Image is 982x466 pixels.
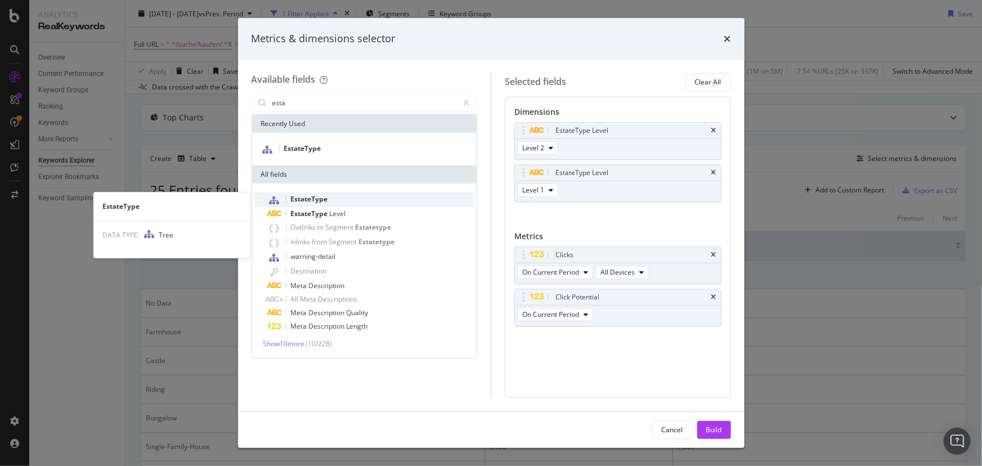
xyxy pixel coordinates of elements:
[517,183,558,197] button: Level 1
[312,237,329,247] span: from
[271,95,459,111] input: Search by field name
[522,310,579,319] span: On Current Period
[652,421,693,439] button: Cancel
[514,231,721,247] div: Metrics
[263,339,305,348] span: Show 10 more
[329,237,359,247] span: Segment
[291,252,336,261] span: warning-detail
[284,144,321,153] span: EstateType
[309,321,347,331] span: Description
[522,267,579,277] span: On Current Period
[724,32,731,46] div: times
[505,75,566,88] div: Selected fields
[356,222,392,232] span: Estatetype
[695,77,721,87] div: Clear All
[291,222,318,232] span: Outlinks
[347,321,368,331] span: Length
[252,73,316,86] div: Available fields
[291,321,309,331] span: Meta
[291,294,301,304] span: All
[306,339,333,348] span: ( 10 / 228 )
[555,125,608,136] div: EstateType Level
[517,266,593,279] button: On Current Period
[711,294,716,301] div: times
[252,165,477,183] div: All fields
[514,164,721,202] div: EstateType LeveltimesLevel 1
[522,185,544,195] span: Level 1
[291,281,309,290] span: Meta
[595,266,649,279] button: All Devices
[326,222,356,232] span: Segment
[359,237,395,247] span: Estatetype
[711,127,716,134] div: times
[514,289,721,326] div: Click PotentialtimesOn Current Period
[600,267,635,277] span: All Devices
[514,122,721,160] div: EstateType LeveltimesLevel 2
[555,292,599,303] div: Click Potential
[252,32,396,46] div: Metrics & dimensions selector
[517,308,593,321] button: On Current Period
[291,266,327,276] span: Destination
[291,237,312,247] span: Inlinks
[238,18,745,448] div: modal
[522,143,544,153] span: Level 2
[662,425,683,434] div: Cancel
[291,209,330,218] span: EstateType
[309,308,347,317] span: Description
[93,201,250,211] div: EstateType
[555,167,608,178] div: EstateType Level
[711,169,716,176] div: times
[301,294,319,304] span: Meta
[309,281,345,290] span: Description
[291,194,328,204] span: EstateType
[252,115,477,133] div: Recently Used
[514,106,721,122] div: Dimensions
[319,294,358,304] span: Descriptions
[347,308,369,317] span: Quality
[697,421,731,439] button: Build
[711,252,716,258] div: times
[517,141,558,155] button: Level 2
[514,247,721,284] div: ClickstimesOn Current PeriodAll Devices
[291,308,309,317] span: Meta
[944,428,971,455] div: Open Intercom Messenger
[706,425,722,434] div: Build
[330,209,346,218] span: Level
[318,222,326,232] span: to
[555,249,573,261] div: Clicks
[685,73,731,91] button: Clear All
